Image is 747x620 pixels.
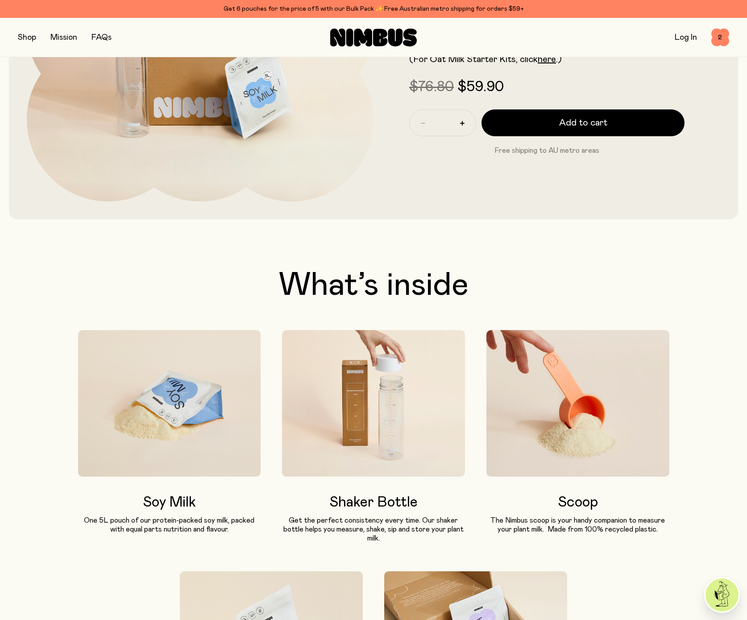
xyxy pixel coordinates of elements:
div: Get 6 pouches for the price of 5 with our Bulk Pack ✨ Free Australian metro shipping for orders $59+ [18,4,729,14]
h3: Soy Milk [78,494,261,511]
p: Get the perfect consistency every time. Our shaker bottle helps you measure, shake, sip and store... [282,516,465,543]
img: Nimbus scoop with powder [486,330,669,477]
a: Mission [50,34,77,42]
span: Add to cart [559,117,607,129]
a: Log In [675,34,697,42]
p: Free shipping to AU metro areas [409,145,685,156]
button: 2 [711,29,729,46]
span: $76.80 [409,80,454,94]
a: FAQs [91,34,112,42]
span: .) [556,55,562,64]
span: $59.90 [457,80,504,94]
img: agent [705,578,739,612]
p: One 5L pouch of our protein-packed soy milk, packed with equal parts nutrition and flavour. [78,516,261,534]
h3: Shaker Bottle [282,494,465,511]
img: Soy Milk Powder Flowing Out of Pouch [78,330,261,477]
span: (For Oat Milk Starter Kits, click [409,55,538,64]
p: The Nimbus scoop is your handy companion to measure your plant milk. Made from 100% recycled plas... [486,516,669,534]
a: here [538,55,556,64]
button: Add to cart [481,109,685,136]
h3: Scoop [486,494,669,511]
img: Nimbus Shaker Bottle with lid being lifted off [282,330,465,477]
h2: What’s inside [18,269,729,302]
